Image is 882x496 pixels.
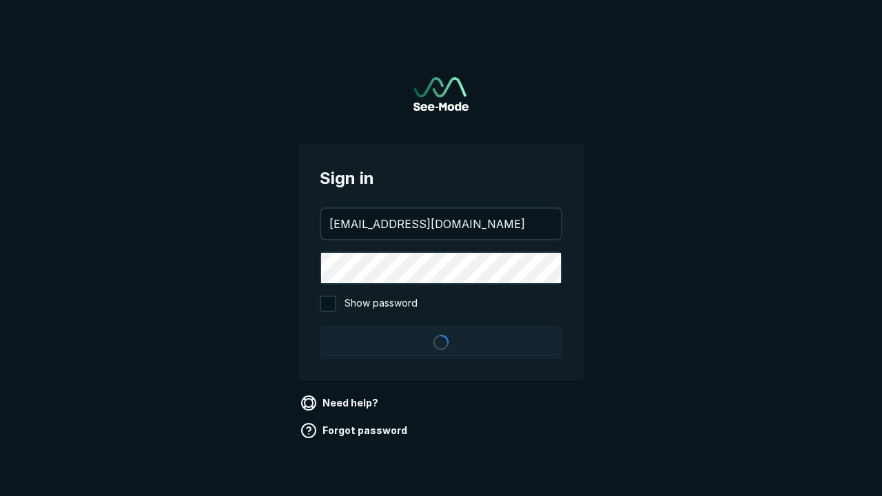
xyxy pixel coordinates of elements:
img: See-Mode Logo [413,77,469,111]
span: Sign in [320,166,562,191]
a: Need help? [298,392,384,414]
a: Go to sign in [413,77,469,111]
a: Forgot password [298,420,413,442]
input: your@email.com [321,209,561,239]
span: Show password [345,296,418,312]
